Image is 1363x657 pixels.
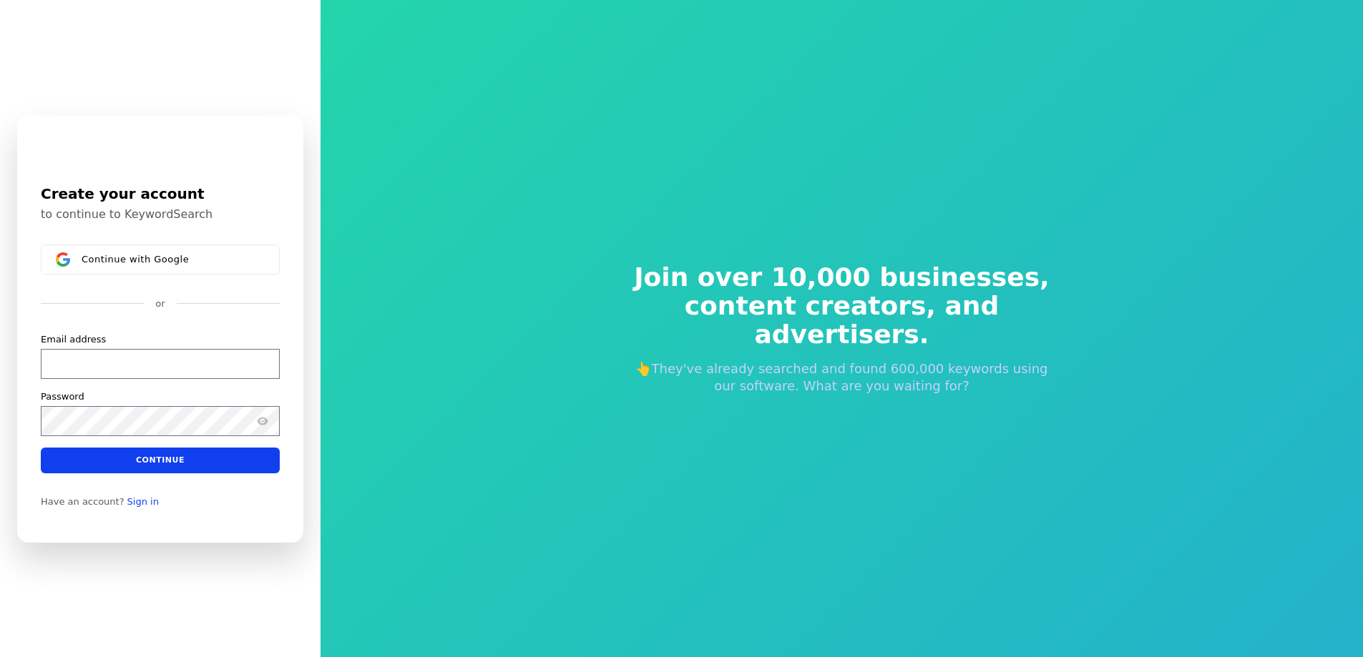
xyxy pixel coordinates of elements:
[41,183,280,204] h1: Create your account
[625,263,1060,292] span: Join over 10,000 businesses,
[155,297,165,310] p: or
[56,252,70,267] img: Sign in with Google
[41,447,280,473] button: Continue
[41,207,280,222] p: to continue to KeywordSearch
[82,253,189,265] span: Continue with Google
[41,244,280,275] button: Sign in with GoogleContinue with Google
[625,360,1060,395] p: 👆They've already searched and found 600,000 keywords using our software. What are you waiting for?
[41,332,106,345] label: Email address
[625,292,1060,349] span: content creators, and advertisers.
[254,412,271,429] button: Show password
[127,495,159,507] a: Sign in
[41,390,84,402] label: Password
[41,495,124,507] span: Have an account?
